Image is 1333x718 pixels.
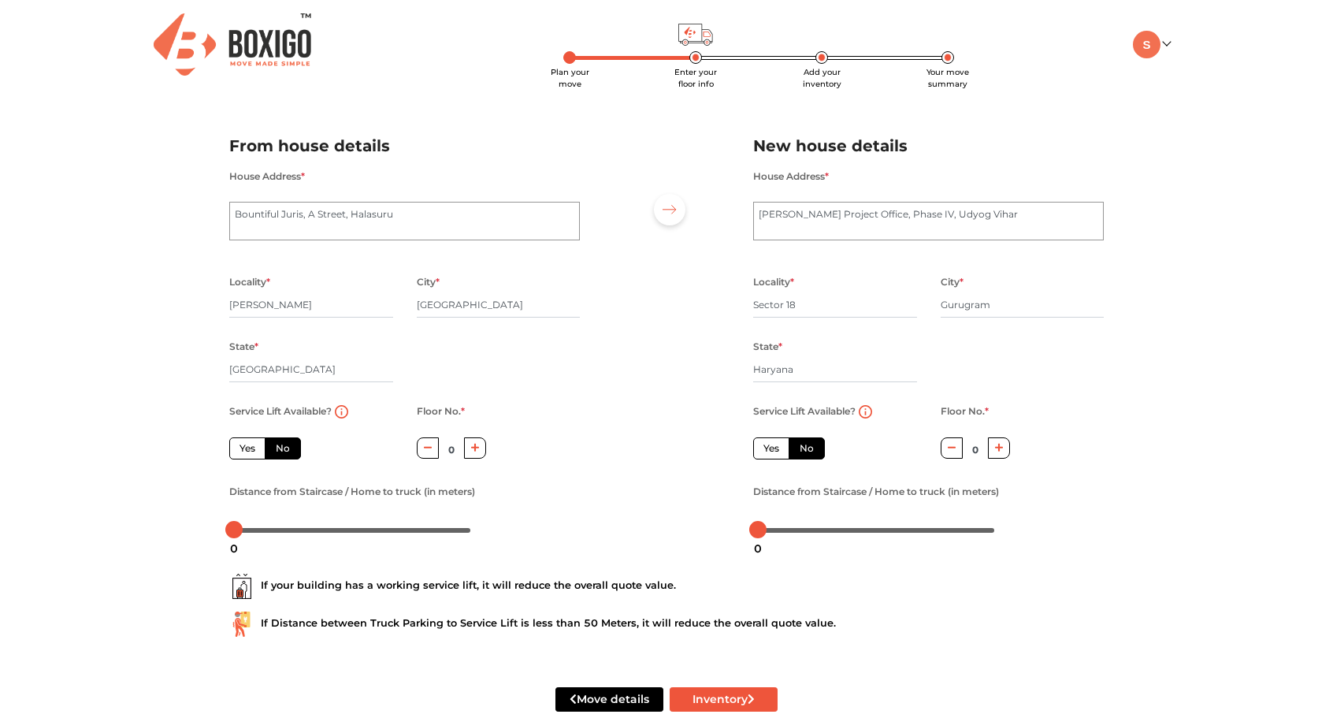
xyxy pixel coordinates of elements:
[229,437,265,459] label: Yes
[229,574,1104,599] div: If your building has a working service lift, it will reduce the overall quote value.
[753,133,1104,159] h2: New house details
[265,437,301,459] label: No
[674,67,717,89] span: Enter your floor info
[753,437,789,459] label: Yes
[941,401,989,422] label: Floor No.
[229,574,254,599] img: ...
[753,401,856,422] label: Service Lift Available?
[229,612,1104,637] div: If Distance between Truck Parking to Service Lift is less than 50 Meters, it will reduce the over...
[224,535,244,562] div: 0
[229,612,254,637] img: ...
[748,535,768,562] div: 0
[154,13,311,76] img: Boxigo
[229,337,258,357] label: State
[753,337,782,357] label: State
[551,67,589,89] span: Plan your move
[926,67,969,89] span: Your move summary
[753,202,1104,241] textarea: [PERSON_NAME] Project Office, Phase IV, Udyog Vihar
[229,166,305,187] label: House Address
[229,401,332,422] label: Service Lift Available?
[941,272,964,292] label: City
[417,401,465,422] label: Floor No.
[753,272,794,292] label: Locality
[753,166,829,187] label: House Address
[555,687,663,712] button: Move details
[803,67,841,89] span: Add your inventory
[229,272,270,292] label: Locality
[229,482,475,502] label: Distance from Staircase / Home to truck (in meters)
[229,133,580,159] h2: From house details
[753,482,999,502] label: Distance from Staircase / Home to truck (in meters)
[417,272,440,292] label: City
[229,202,580,241] textarea: Bountiful Juris, A Street, Halasuru
[670,687,778,712] button: Inventory
[789,437,825,459] label: No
